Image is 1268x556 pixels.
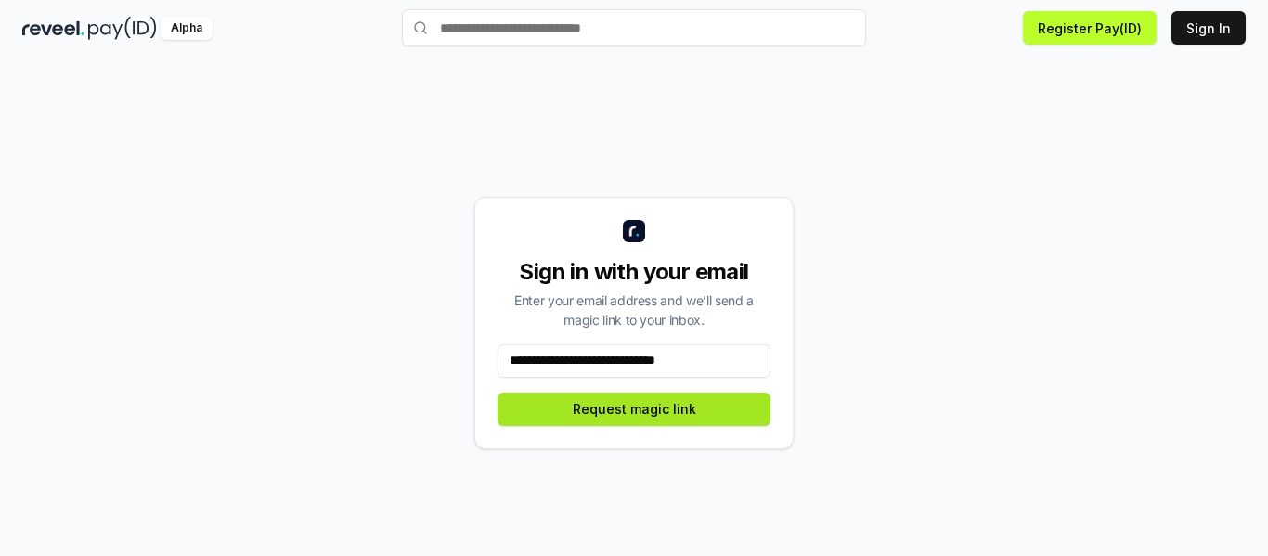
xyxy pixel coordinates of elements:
[88,17,157,40] img: pay_id
[498,257,770,287] div: Sign in with your email
[623,220,645,242] img: logo_small
[1171,11,1246,45] button: Sign In
[498,291,770,330] div: Enter your email address and we’ll send a magic link to your inbox.
[1023,11,1157,45] button: Register Pay(ID)
[498,393,770,426] button: Request magic link
[161,17,213,40] div: Alpha
[22,17,84,40] img: reveel_dark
